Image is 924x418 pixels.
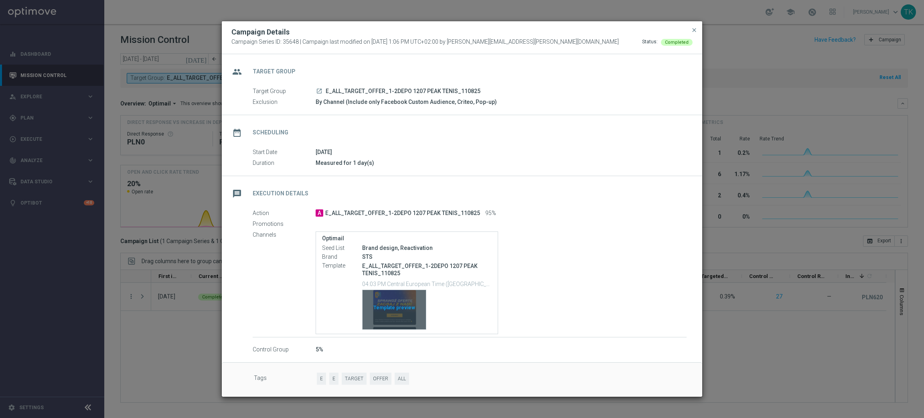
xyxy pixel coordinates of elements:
[329,373,338,385] span: E
[691,27,697,33] span: close
[326,88,480,95] span: E_ALL_TARGET_OFFER_1-2DEPO 1207 PEAK TENIS_110825
[322,235,492,242] label: Optimail
[342,373,367,385] span: TARGET
[254,373,317,385] label: Tags
[230,65,244,79] i: group
[665,40,689,45] span: Completed
[316,88,323,95] a: launch
[370,373,391,385] span: OFFER
[316,88,322,94] i: launch
[485,210,496,217] span: 95%
[253,231,316,239] label: Channels
[316,148,687,156] div: [DATE]
[661,39,693,45] colored-tag: Completed
[253,160,316,167] label: Duration
[253,129,288,136] h2: Scheduling
[395,373,409,385] span: ALL
[253,221,316,228] label: Promotions
[253,210,316,217] label: Action
[322,254,362,261] label: Brand
[362,290,426,330] button: Template preview
[316,209,323,217] span: A
[253,190,308,197] h2: Execution Details
[253,99,316,106] label: Exclusion
[362,244,492,252] div: Brand design, Reactivation
[316,345,687,353] div: 5%
[230,126,244,140] i: date_range
[253,68,296,75] h2: Target Group
[363,290,426,329] div: Template preview
[231,27,290,37] h2: Campaign Details
[253,149,316,156] label: Start Date
[322,245,362,252] label: Seed List
[322,262,362,270] label: Template
[642,39,658,46] div: Status:
[362,253,492,261] div: STS
[317,373,326,385] span: E
[362,262,492,277] p: E_ALL_TARGET_OFFER_1-2DEPO 1207 PEAK TENIS_110825
[230,187,244,201] i: message
[316,98,687,106] div: By Channel (Include only Facebook Custom Audience, Criteo, Pop-up)
[253,88,316,95] label: Target Group
[253,346,316,353] label: Control Group
[325,210,480,217] span: E_ALL_TARGET_OFFER_1-2DEPO 1207 PEAK TENIS_110825
[231,39,619,46] span: Campaign Series ID: 35648 | Campaign last modified on [DATE] 1:06 PM UTC+02:00 by [PERSON_NAME][E...
[316,159,687,167] div: Measured for 1 day(s)
[362,280,492,288] p: 04:03 PM Central European Time (Warsaw) (UTC +02:00)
